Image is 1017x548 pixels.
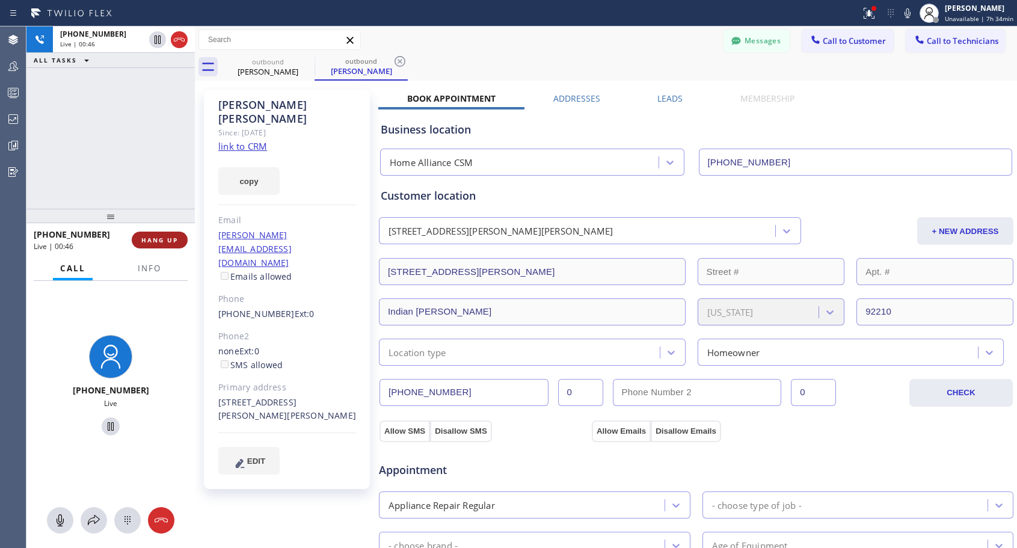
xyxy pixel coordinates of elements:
input: Search [199,30,360,49]
input: SMS allowed [221,360,229,368]
div: [PERSON_NAME] [223,66,313,77]
div: Appliance Repair Regular [389,498,495,512]
input: Phone Number [379,379,548,406]
button: Call to Customer [802,29,894,52]
div: Primary address [218,381,356,395]
div: Phone [218,292,356,306]
span: Call to Technicians [927,35,998,46]
button: ALL TASKS [26,53,101,67]
button: Disallow Emails [651,420,721,442]
button: Mute [899,5,916,22]
div: Since: [DATE] [218,126,356,140]
button: Hang up [171,31,188,48]
div: Customer location [381,188,1012,204]
a: [PHONE_NUMBER] [218,308,295,319]
label: Addresses [553,93,600,104]
div: - choose type of job - [712,498,802,512]
span: Live [104,398,117,408]
span: Ext: 0 [239,345,259,357]
div: Bryan Vereschagin [316,54,407,79]
button: CHECK [909,379,1013,407]
span: ALL TASKS [34,56,77,64]
label: Emails allowed [218,271,292,282]
input: Phone Number [699,149,1013,176]
input: City [379,298,686,325]
div: Business location [381,122,1012,138]
label: Book Appointment [407,93,496,104]
span: Appointment [379,462,589,478]
input: ZIP [856,298,1013,325]
button: Open dialpad [114,507,141,534]
input: Apt. # [856,258,1013,285]
div: [STREET_ADDRESS][PERSON_NAME][PERSON_NAME] [389,224,613,238]
input: Ext. 2 [791,379,836,406]
button: Disallow SMS [430,420,492,442]
span: Live | 00:46 [34,241,73,251]
span: Info [138,263,161,274]
div: Phone2 [218,330,356,343]
div: outbound [223,57,313,66]
label: Leads [657,93,683,104]
button: + NEW ADDRESS [917,217,1013,245]
a: [PERSON_NAME][EMAIL_ADDRESS][DOMAIN_NAME] [218,229,292,268]
button: Mute [47,507,73,534]
button: Call [53,257,93,280]
button: Open directory [81,507,107,534]
span: Unavailable | 7h 34min [945,14,1013,23]
div: Email [218,214,356,227]
span: Live | 00:46 [60,40,95,48]
span: [PHONE_NUMBER] [34,229,110,240]
div: Homeowner [707,345,760,359]
button: Allow Emails [592,420,651,442]
button: Messages [724,29,790,52]
div: [STREET_ADDRESS][PERSON_NAME][PERSON_NAME] [218,396,356,423]
span: Ext: 0 [295,308,315,319]
span: [PHONE_NUMBER] [73,384,149,396]
button: Call to Technicians [906,29,1005,52]
button: EDIT [218,447,280,475]
div: none [218,345,356,372]
div: Bryan Vereschagin [223,54,313,81]
button: HANG UP [132,232,188,248]
div: [PERSON_NAME] [945,3,1013,13]
div: outbound [316,57,407,66]
input: Emails allowed [221,272,229,280]
div: [PERSON_NAME] [PERSON_NAME] [218,98,356,126]
a: link to CRM [218,140,267,152]
input: Street # [698,258,845,285]
input: Ext. [558,379,603,406]
button: Hold Customer [149,31,166,48]
label: SMS allowed [218,359,283,371]
input: Address [379,258,686,285]
div: Location type [389,345,446,359]
button: copy [218,167,280,195]
span: HANG UP [141,236,178,244]
div: Home Alliance CSM [390,156,473,170]
input: Phone Number 2 [613,379,782,406]
button: Info [131,257,168,280]
span: Call to Customer [823,35,886,46]
span: [PHONE_NUMBER] [60,29,126,39]
button: Hold Customer [102,417,120,436]
button: Allow SMS [379,420,430,442]
span: Call [60,263,85,274]
div: [PERSON_NAME] [316,66,407,76]
span: EDIT [247,457,265,466]
button: Hang up [148,507,174,534]
label: Membership [740,93,794,104]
